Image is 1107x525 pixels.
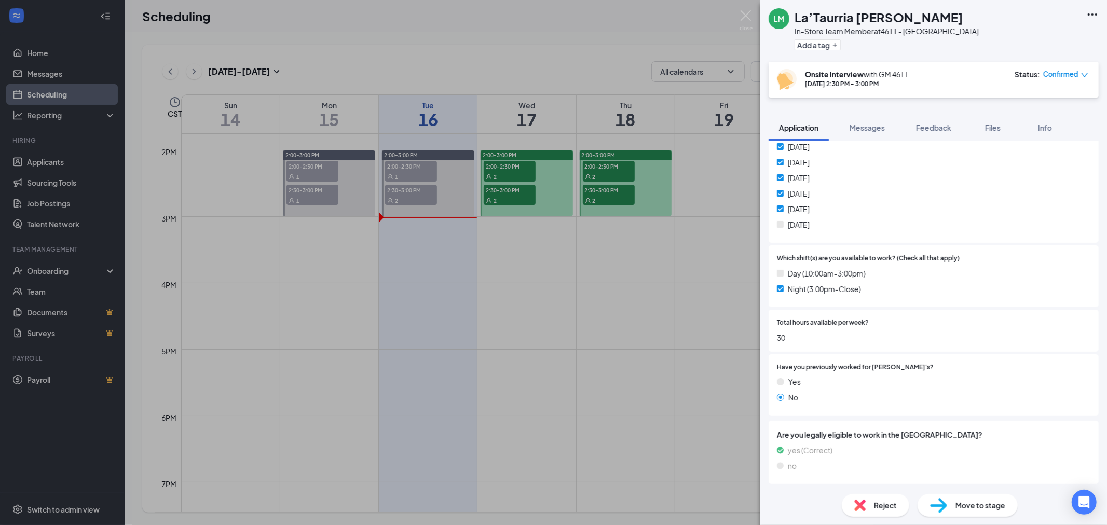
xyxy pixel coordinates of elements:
span: Feedback [916,123,951,132]
div: [DATE] 2:30 PM - 3:00 PM [805,79,909,88]
span: Night (3:00pm-Close) [788,283,861,295]
span: 30 [777,332,1090,343]
span: Total hours available per week? [777,318,869,328]
span: Are you legally eligible to work in the [GEOGRAPHIC_DATA]? [777,429,1090,440]
span: Day (10:00am-3:00pm) [788,268,866,279]
div: In-Store Team Member at 4611 - [GEOGRAPHIC_DATA] [795,26,979,36]
span: no [788,460,797,472]
svg: Ellipses [1086,8,1099,21]
h1: La’Taurria [PERSON_NAME] [795,8,963,26]
span: Info [1038,123,1052,132]
span: Which shift(s) are you available to work? (Check all that apply) [777,254,960,264]
span: Move to stage [955,500,1005,511]
div: Status : [1015,69,1040,79]
button: PlusAdd a tag [795,39,841,50]
span: Files [985,123,1001,132]
span: [DATE] [788,203,810,215]
span: Messages [850,123,885,132]
span: No [788,392,798,403]
span: [DATE] [788,141,810,153]
span: Yes [788,376,801,388]
span: Have you previously worked for [PERSON_NAME]'s? [777,363,934,372]
span: yes (Correct) [788,445,832,456]
span: [DATE] [788,219,810,230]
span: [DATE] [788,157,810,168]
span: Reject [874,500,897,511]
div: LM [774,13,784,24]
span: Confirmed [1043,69,1078,79]
b: Onsite Interview [805,70,864,79]
span: [DATE] [788,188,810,199]
svg: Plus [832,42,838,48]
span: down [1081,72,1088,79]
div: with GM 4611 [805,69,909,79]
span: Application [779,123,818,132]
div: Open Intercom Messenger [1072,490,1097,515]
span: [DATE] [788,172,810,184]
